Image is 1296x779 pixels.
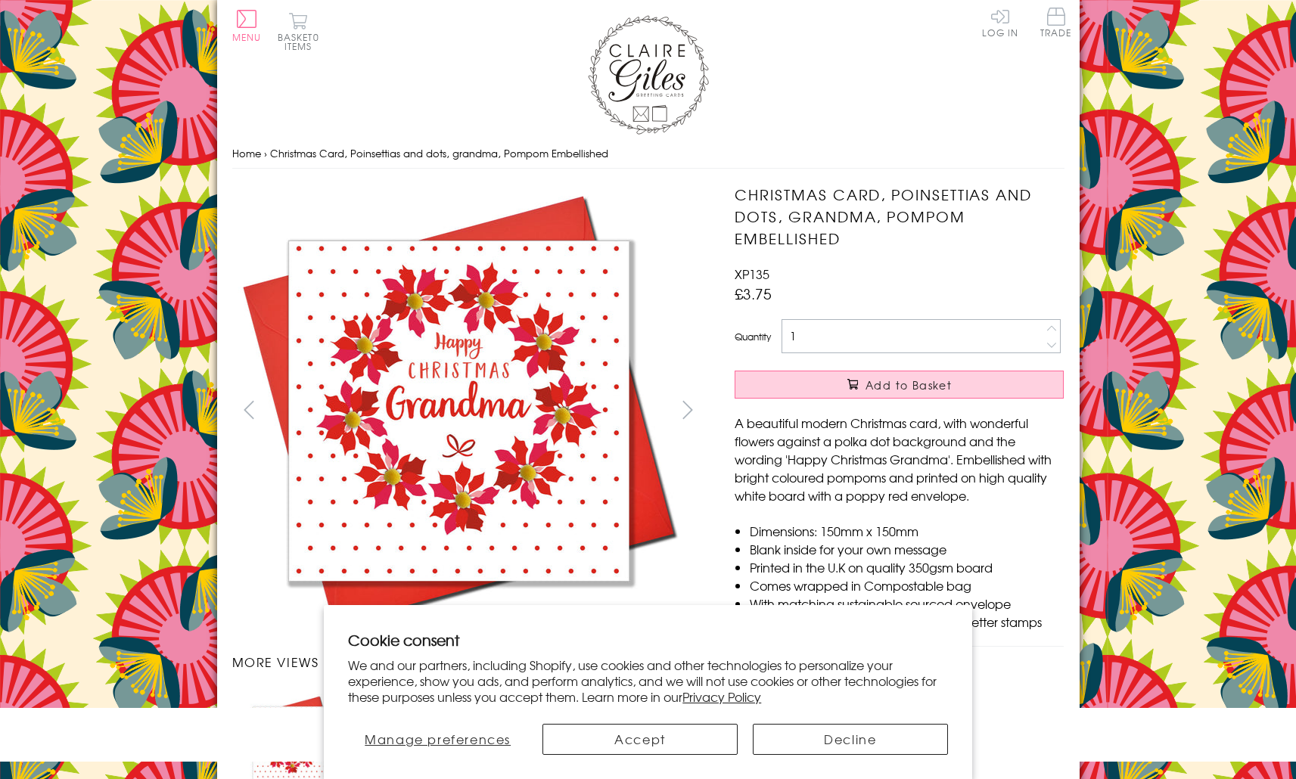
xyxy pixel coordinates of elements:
[735,414,1064,504] p: A beautiful modern Christmas card, with wonderful flowers against a polka dot background and the ...
[682,687,761,706] a: Privacy Policy
[365,730,511,748] span: Manage preferences
[1040,8,1072,40] a: Trade
[348,629,948,650] h2: Cookie consent
[735,330,771,343] label: Quantity
[232,393,266,427] button: prev
[232,30,262,44] span: Menu
[753,724,948,755] button: Decline
[750,558,1064,576] li: Printed in the U.K on quality 350gsm board
[232,138,1064,169] nav: breadcrumbs
[588,15,709,135] img: Claire Giles Greetings Cards
[735,371,1064,399] button: Add to Basket
[542,724,738,755] button: Accept
[750,576,1064,594] li: Comes wrapped in Compostable bag
[264,146,267,160] span: ›
[348,724,527,755] button: Manage preferences
[735,265,769,283] span: XP135
[232,653,705,671] h3: More views
[735,184,1064,249] h1: Christmas Card, Poinsettias and dots, grandma, Pompom Embellished
[232,184,685,638] img: Christmas Card, Poinsettias and dots, grandma, Pompom Embellished
[670,393,704,427] button: next
[750,522,1064,540] li: Dimensions: 150mm x 150mm
[735,283,772,304] span: £3.75
[866,377,952,393] span: Add to Basket
[232,146,261,160] a: Home
[1040,8,1072,37] span: Trade
[704,184,1158,638] img: Christmas Card, Poinsettias and dots, grandma, Pompom Embellished
[284,30,319,53] span: 0 items
[232,10,262,42] button: Menu
[348,657,948,704] p: We and our partners, including Shopify, use cookies and other technologies to personalize your ex...
[270,146,608,160] span: Christmas Card, Poinsettias and dots, grandma, Pompom Embellished
[750,594,1064,613] li: With matching sustainable sourced envelope
[278,12,319,51] button: Basket0 items
[982,8,1018,37] a: Log In
[750,540,1064,558] li: Blank inside for your own message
